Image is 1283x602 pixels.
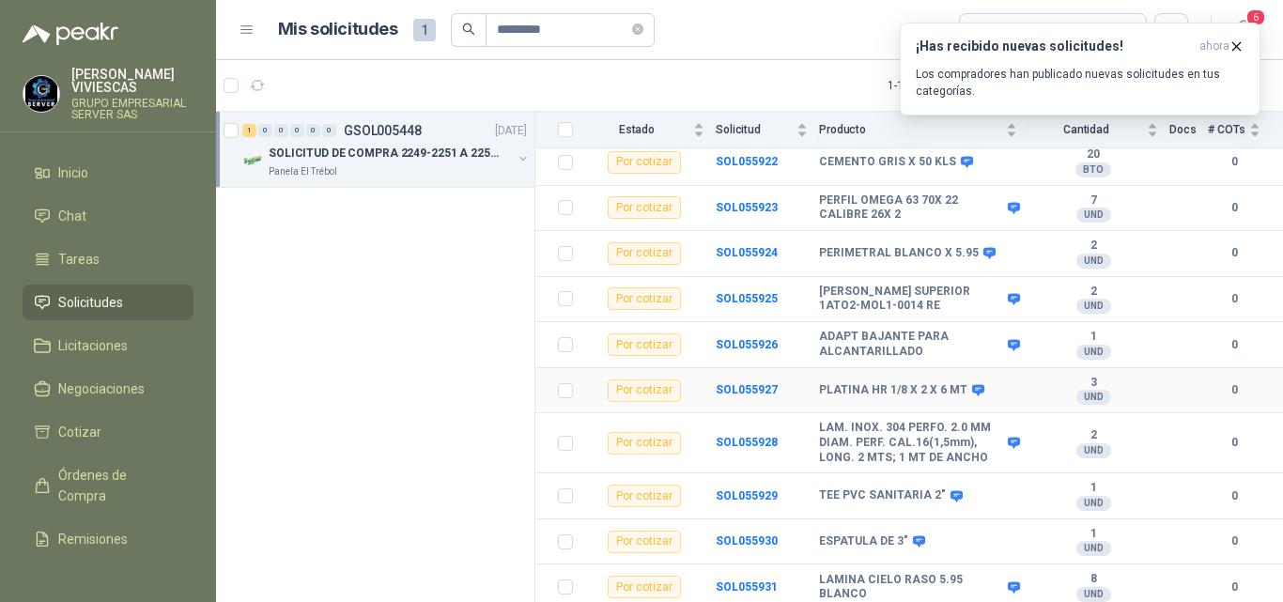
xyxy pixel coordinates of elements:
div: Por cotizar [608,196,681,219]
button: ¡Has recibido nuevas solicitudes!ahora Los compradores han publicado nuevas solicitudes en tus ca... [900,23,1260,116]
b: LAM. INOX. 304 PERFO. 2.0 MM DIAM. PERF. CAL.16(1,5mm), LONG. 2 MTS; 1 MT DE ANCHO [819,421,1003,465]
b: PLATINA HR 1/8 X 2 X 6 MT [819,383,967,398]
b: LAMINA CIELO RASO 5.95 BLANCO [819,573,1003,602]
b: ESPATULA DE 3" [819,534,908,549]
b: 2 [1028,239,1158,254]
h3: ¡Has recibido nuevas solicitudes! [916,39,1192,54]
span: Negociaciones [58,378,145,399]
b: 1 [1028,527,1158,542]
div: Por cotizar [608,151,681,174]
div: 0 [290,124,304,137]
span: close-circle [632,23,643,35]
b: 0 [1208,290,1260,308]
span: Remisiones [58,529,128,549]
a: Chat [23,198,193,234]
div: Por cotizar [608,576,681,598]
button: 6 [1227,13,1260,47]
p: [PERSON_NAME] VIVIESCAS [71,68,193,94]
div: UND [1076,254,1111,269]
div: UND [1076,587,1111,602]
a: Tareas [23,241,193,277]
div: Por cotizar [608,531,681,553]
b: SOL055923 [716,201,778,214]
span: 6 [1245,8,1266,26]
div: 0 [306,124,320,137]
a: SOL055927 [716,383,778,396]
img: Logo peakr [23,23,118,45]
div: UND [1076,299,1111,314]
a: SOL055928 [716,436,778,449]
img: Company Logo [23,76,59,112]
b: PERIMETRAL BLANCO X 5.95 [819,246,979,261]
div: 0 [258,124,272,137]
span: Solicitudes [58,292,123,313]
b: 0 [1208,199,1260,217]
div: Por cotizar [608,485,681,507]
span: Solicitud [716,123,793,136]
b: 3 [1028,376,1158,391]
a: 1 0 0 0 0 0 GSOL005448[DATE] Company LogoSOLICITUD DE COMPRA 2249-2251 A 2256-2258 Y 2262Panela E... [242,119,531,179]
div: UND [1076,496,1111,511]
div: Por cotizar [608,333,681,356]
b: 0 [1208,533,1260,550]
a: SOL055926 [716,338,778,351]
p: SOLICITUD DE COMPRA 2249-2251 A 2256-2258 Y 2262 [269,145,502,162]
b: 2 [1028,285,1158,300]
div: UND [1076,208,1111,223]
div: 0 [274,124,288,137]
b: 0 [1208,381,1260,399]
div: BTO [1075,162,1111,178]
span: ahora [1199,39,1229,54]
b: 1 [1028,330,1158,345]
a: SOL055925 [716,292,778,305]
p: [DATE] [495,122,527,140]
span: search [462,23,475,36]
b: ADAPT BAJANTE PARA ALCANTARILLADO [819,330,1003,359]
div: UND [1076,443,1111,458]
b: 0 [1208,244,1260,262]
a: SOL055931 [716,580,778,594]
b: 7 [1028,193,1158,208]
div: UND [1076,345,1111,360]
a: Negociaciones [23,371,193,407]
a: Remisiones [23,521,193,557]
b: PERFIL OMEGA 63 70X 22 CALIBRE 26X 2 [819,193,1003,223]
span: Estado [584,123,689,136]
div: Todas [971,20,1011,40]
p: GRUPO EMPRESARIAL SERVER SAS [71,98,193,120]
span: close-circle [632,21,643,39]
span: Órdenes de Compra [58,465,176,506]
div: 1 [242,124,256,137]
b: 0 [1208,153,1260,171]
span: Licitaciones [58,335,128,356]
a: SOL055929 [716,489,778,502]
div: 1 - 1 de 1 [888,70,983,100]
a: Solicitudes [23,285,193,320]
span: Producto [819,123,1002,136]
div: UND [1076,390,1111,405]
b: 0 [1208,579,1260,596]
p: Los compradores han publicado nuevas solicitudes en tus categorías. [916,66,1244,100]
span: Tareas [58,249,100,270]
th: Solicitud [716,112,819,148]
b: 2 [1028,428,1158,443]
b: CEMENTO GRIS X 50 KLS [819,155,956,170]
a: SOL055922 [716,155,778,168]
span: Chat [58,206,86,226]
b: 20 [1028,147,1158,162]
th: Estado [584,112,716,148]
img: Company Logo [242,149,265,172]
a: Órdenes de Compra [23,457,193,514]
a: Licitaciones [23,328,193,363]
p: Panela El Trébol [269,164,337,179]
b: 1 [1028,481,1158,496]
div: Por cotizar [608,242,681,265]
b: SOL055924 [716,246,778,259]
div: 0 [322,124,336,137]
